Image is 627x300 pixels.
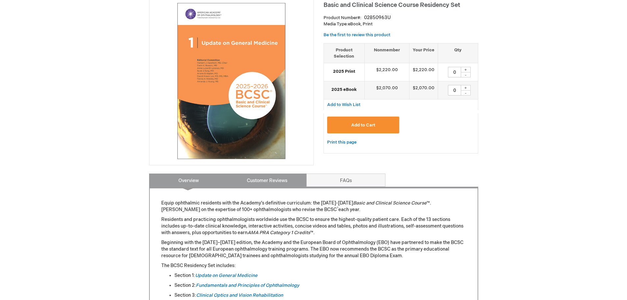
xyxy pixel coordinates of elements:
sup: ® [337,206,338,210]
strong: Media Type: [324,21,348,27]
em: Basic and Clinical Science Course [353,200,427,206]
td: $2,070.00 [409,81,438,99]
li: Section 2: [174,282,466,289]
a: Overview [149,174,228,187]
a: FAQs [306,174,385,187]
div: + [461,85,471,91]
strong: 2025 eBook [327,87,361,93]
button: Add to Cart [327,117,400,133]
p: Beginning with the [DATE]–[DATE] edition, the Academy and the European Board of Ophthalmology (EB... [161,239,466,259]
div: + [461,67,471,72]
span: Basic and Clinical Science Course Residency Set [324,2,460,9]
em: AMA PRA Category 1 Credits [248,230,310,235]
td: $2,220.00 [364,63,409,81]
input: Qty [448,67,461,77]
a: Clinical Optics and Vision Rehabilitation [196,292,283,298]
li: Section 1: [174,272,466,279]
a: Add to Wish List [327,102,360,107]
th: Nonmember [364,43,409,63]
li: Section 3: [174,292,466,299]
div: - [461,72,471,77]
div: 02850963U [364,14,391,21]
td: $2,070.00 [364,81,409,99]
th: Your Price [409,43,438,63]
input: Qty [448,85,461,95]
p: Residents and practicing ophthalmologists worldwide use the BCSC to ensure the highest-quality pa... [161,216,466,236]
td: $2,220.00 [409,63,438,81]
p: Equip ophthalmic residents with the Academy’s definitive curriculum: the [DATE]-[DATE] ™. [PERSON... [161,200,466,213]
th: Product Selection [324,43,365,63]
span: Add to Cart [351,123,375,128]
strong: Product Number [324,15,361,20]
th: Qty [438,43,478,63]
p: eBook, Print [324,21,478,27]
div: - [461,90,471,95]
strong: 2025 Print [327,68,361,75]
img: Basic and Clinical Science Course Residency Set [153,2,310,160]
a: Customer Reviews [228,174,307,187]
a: Print this page [327,138,356,147]
a: Fundamentals and Principles of Ophthalmology [196,283,299,288]
a: Be the first to review this product [324,32,390,38]
p: The BCSC Residency Set includes: [161,262,466,269]
a: Update on General Medicine [195,273,257,278]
